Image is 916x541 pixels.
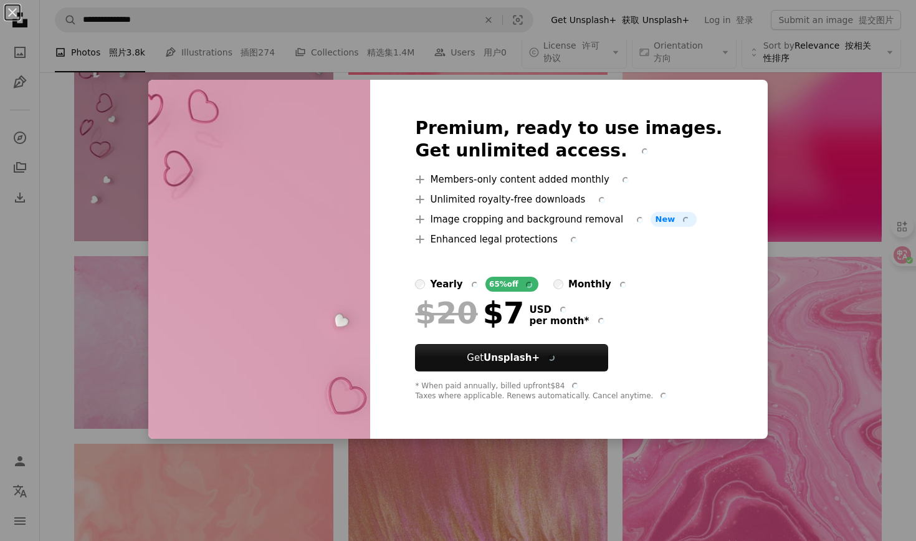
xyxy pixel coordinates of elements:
input: yearly 65%off [415,279,425,289]
li: Image cropping and background removal [415,212,722,227]
span: per month * [529,315,606,327]
li: Unlimited royalty-free downloads [415,192,722,207]
li: Enhanced legal protections [415,232,722,247]
img: premium_photo-1671493286983-801d06993213 [148,80,370,439]
div: * When paid annually, billed upfront $84 Taxes where applicable. Renews automatically. Cancel any... [415,381,722,401]
h2: Premium, ready to use images. Get unlimited access. [415,117,722,162]
li: Members-only content added monthly [415,172,722,187]
button: GetUnsplash+ [415,344,608,371]
span: USD [529,304,606,315]
div: $7 [415,297,524,329]
strong: Unsplash+ [484,352,540,363]
div: monthly [568,277,629,292]
div: yearly [430,277,480,292]
input: monthly [553,279,563,289]
span: New [651,212,697,227]
div: 65% off [485,277,538,292]
span: $20 [415,297,477,329]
